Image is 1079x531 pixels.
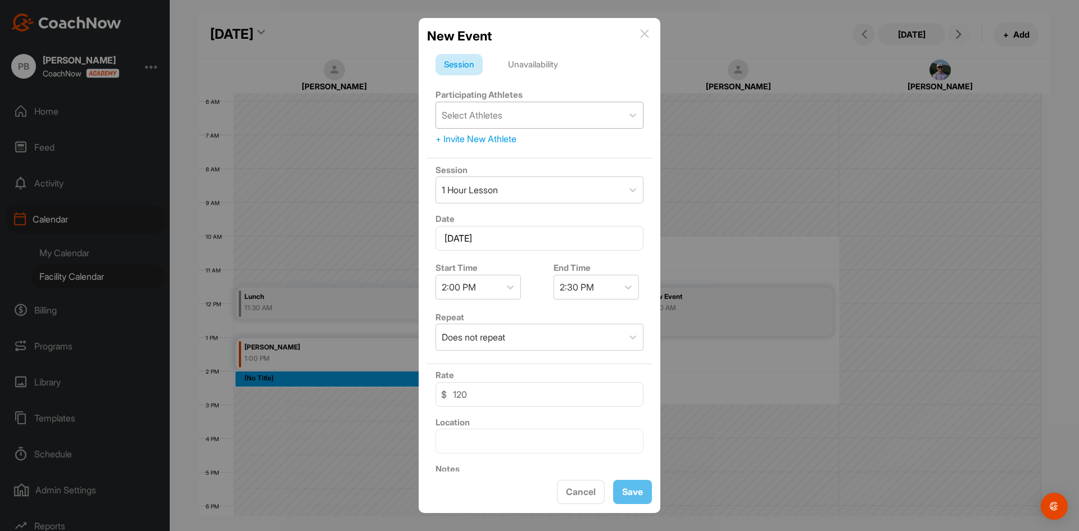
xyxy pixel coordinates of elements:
[436,226,643,251] input: Select Date
[442,108,502,122] div: Select Athletes
[436,382,643,407] input: 0
[442,330,505,344] div: Does not repeat
[436,165,468,175] label: Session
[436,89,523,100] label: Participating Athletes
[640,29,649,38] img: info
[436,370,454,380] label: Rate
[427,26,492,46] h2: New Event
[554,262,591,273] label: End Time
[560,280,594,294] div: 2:30 PM
[436,262,478,273] label: Start Time
[613,480,652,504] button: Save
[441,388,447,401] span: $
[436,464,460,474] label: Notes
[500,54,566,75] div: Unavailability
[442,280,476,294] div: 2:00 PM
[436,54,483,75] div: Session
[1041,493,1068,520] div: Open Intercom Messenger
[557,480,605,504] button: Cancel
[436,132,643,146] div: + Invite New Athlete
[436,214,455,224] label: Date
[436,312,464,323] label: Repeat
[442,183,498,197] div: 1 Hour Lesson
[436,417,470,428] label: Location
